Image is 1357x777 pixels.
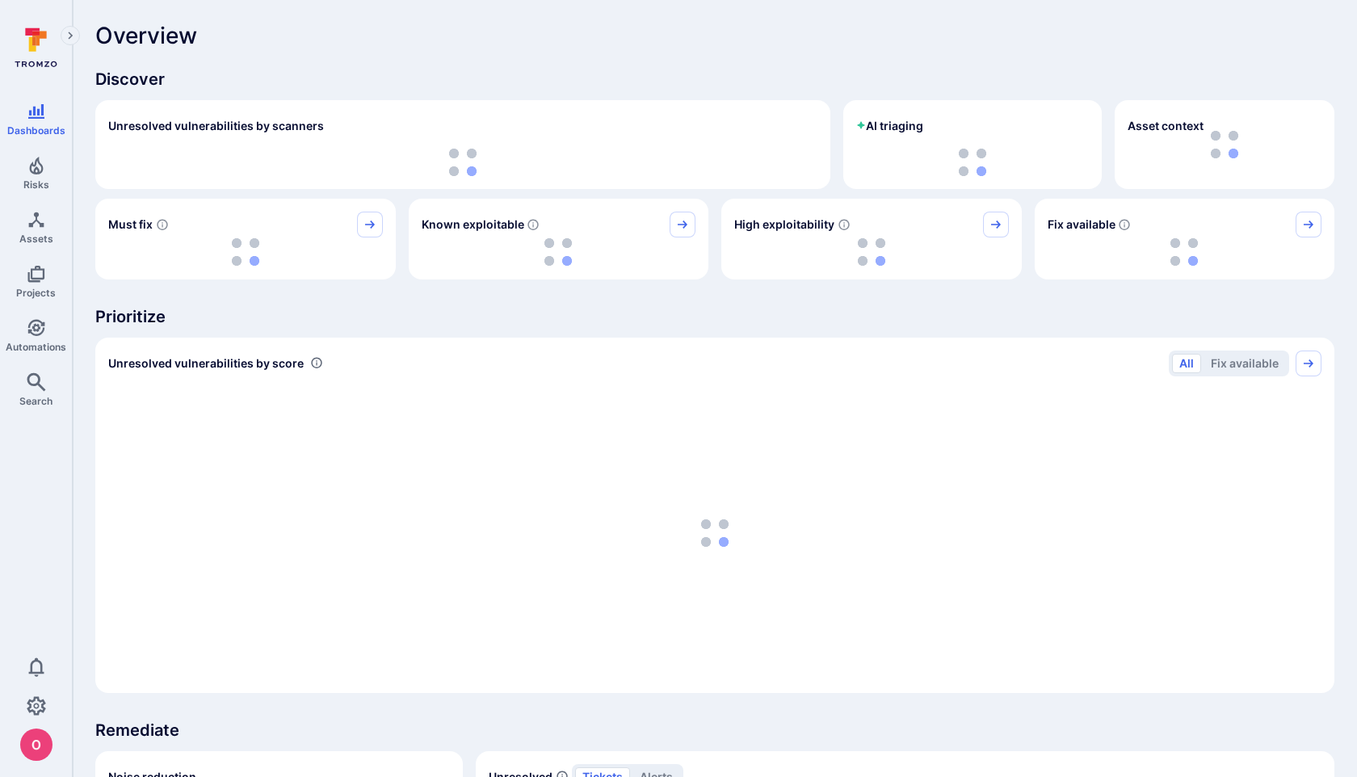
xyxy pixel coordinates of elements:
[7,124,65,136] span: Dashboards
[20,729,53,761] img: ACg8ocJcCe-YbLxGm5tc0PuNRxmgP8aEm0RBXn6duO8aeMVK9zjHhw=s96-c
[310,355,323,372] div: Number of vulnerabilities in status 'Open' 'Triaged' and 'In process' grouped by score
[1118,218,1131,231] svg: Vulnerabilities with fix available
[1035,199,1335,279] div: Fix available
[422,216,524,233] span: Known exploitable
[95,199,396,279] div: Must fix
[108,355,304,372] span: Unresolved vulnerabilities by score
[16,287,56,299] span: Projects
[20,729,53,761] div: oleg malkov
[1048,237,1322,267] div: loading spinner
[108,118,324,134] h2: Unresolved vulnerabilities by scanners
[95,68,1334,90] span: Discover
[95,23,197,48] span: Overview
[544,238,572,266] img: Loading...
[23,178,49,191] span: Risks
[422,237,696,267] div: loading spinner
[95,719,1334,741] span: Remediate
[449,149,477,176] img: Loading...
[734,237,1009,267] div: loading spinner
[95,305,1334,328] span: Prioritize
[1204,354,1286,373] button: Fix available
[108,386,1321,680] div: loading spinner
[108,149,817,176] div: loading spinner
[856,149,1089,176] div: loading spinner
[838,218,851,231] svg: EPSS score ≥ 0.7
[65,29,76,43] i: Expand navigation menu
[959,149,986,176] img: Loading...
[1128,118,1204,134] span: Asset context
[19,395,53,407] span: Search
[6,341,66,353] span: Automations
[858,238,885,266] img: Loading...
[61,26,80,45] button: Expand navigation menu
[701,519,729,547] img: Loading...
[19,233,53,245] span: Assets
[734,216,834,233] span: High exploitability
[108,216,153,233] span: Must fix
[856,118,923,134] h2: AI triaging
[1048,216,1115,233] span: Fix available
[1172,354,1201,373] button: All
[527,218,540,231] svg: Confirmed exploitable by KEV
[409,199,709,279] div: Known exploitable
[156,218,169,231] svg: Risk score >=40 , missed SLA
[232,238,259,266] img: Loading...
[1170,238,1198,266] img: Loading...
[721,199,1022,279] div: High exploitability
[108,237,383,267] div: loading spinner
